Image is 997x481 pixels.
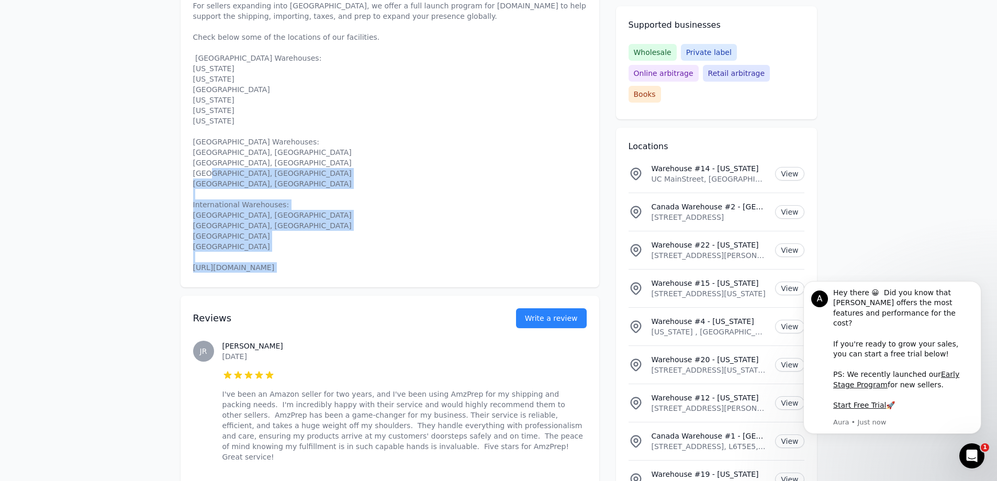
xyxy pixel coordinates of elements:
p: Warehouse #19 - [US_STATE] [652,469,767,479]
a: View [775,243,804,257]
p: I've been an Amazon seller for two years, and I've been using AmzPrep for my shipping and packing... [222,389,587,462]
a: View [775,282,804,295]
p: [STREET_ADDRESS] [652,212,767,222]
h3: [PERSON_NAME] [222,341,587,351]
a: View [775,434,804,448]
p: Warehouse #12 - [US_STATE] [652,393,767,403]
p: [STREET_ADDRESS][PERSON_NAME][US_STATE] [652,250,767,261]
a: View [775,167,804,181]
a: View [775,396,804,410]
h2: Locations [629,140,804,153]
p: [STREET_ADDRESS][PERSON_NAME][US_STATE] [652,403,767,413]
p: Canada Warehouse #2 - [GEOGRAPHIC_DATA] [652,202,767,212]
span: Retail arbitrage [703,65,770,82]
span: 1 [981,443,989,452]
p: Warehouse #20 - [US_STATE] [652,354,767,365]
p: Canada Warehouse #1 - [GEOGRAPHIC_DATA] [652,431,767,441]
iframe: Intercom live chat [959,443,984,468]
p: [US_STATE] , [GEOGRAPHIC_DATA] [652,327,767,337]
h2: Supported businesses [629,19,804,31]
h2: Reviews [193,311,483,326]
time: [DATE] [222,352,247,361]
span: Books [629,86,661,103]
p: [STREET_ADDRESS], L6T5E5, [GEOGRAPHIC_DATA] [652,441,767,452]
a: Write a review [516,308,587,328]
span: Wholesale [629,44,677,61]
p: [STREET_ADDRESS][US_STATE] [652,288,767,299]
p: [STREET_ADDRESS][US_STATE][US_STATE] [652,365,767,375]
p: Warehouse #22 - [US_STATE] [652,240,767,250]
iframe: Intercom notifications message [788,275,997,453]
span: JR [200,348,207,355]
p: Warehouse #14 - [US_STATE] [652,163,767,174]
a: View [775,320,804,333]
p: Warehouse #15 - [US_STATE] [652,278,767,288]
a: View [775,205,804,219]
p: UC MainStreet, [GEOGRAPHIC_DATA], [GEOGRAPHIC_DATA], [US_STATE][GEOGRAPHIC_DATA], [GEOGRAPHIC_DATA] [652,174,767,184]
span: Online arbitrage [629,65,699,82]
span: Private label [681,44,737,61]
p: Warehouse #4 - [US_STATE] [652,316,767,327]
a: View [775,358,804,372]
